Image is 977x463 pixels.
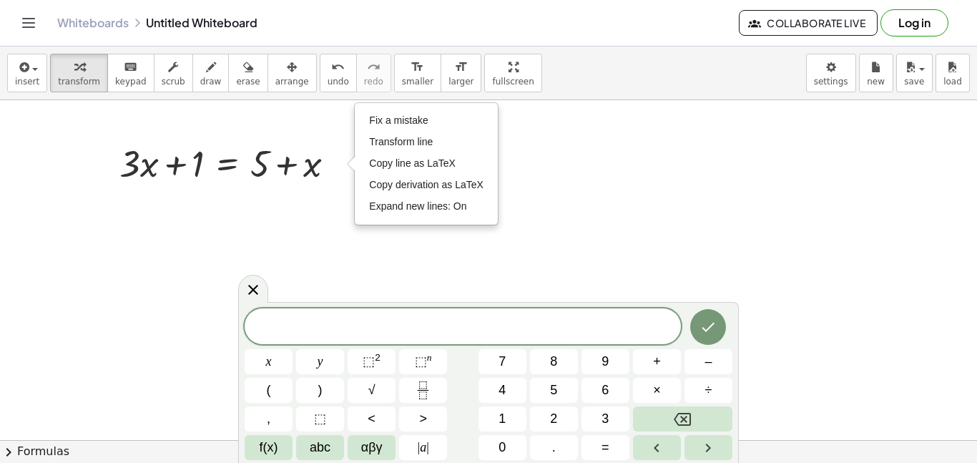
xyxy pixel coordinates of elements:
[369,136,433,147] span: Transform line
[602,381,609,400] span: 6
[399,349,447,374] button: Superscript
[602,438,609,457] span: =
[369,200,466,212] span: Expand new lines: On
[880,9,948,36] button: Log in
[375,352,381,363] sup: 2
[58,77,100,87] span: transform
[296,349,344,374] button: y
[581,406,629,432] button: 3
[684,378,732,403] button: Divide
[705,381,712,400] span: ÷
[245,406,293,432] button: ,
[364,77,383,87] span: redo
[7,54,47,92] button: insert
[369,157,456,169] span: Copy line as LaTeX
[314,409,326,429] span: ⬚
[399,435,447,460] button: Absolute value
[633,349,681,374] button: Plus
[581,435,629,460] button: Equals
[328,77,349,87] span: undo
[260,438,278,457] span: f(x)
[245,349,293,374] button: x
[228,54,267,92] button: erase
[499,409,506,429] span: 1
[690,309,726,345] button: Done
[499,352,506,371] span: 7
[411,59,424,76] i: format_size
[633,435,681,460] button: Left arrow
[200,77,222,87] span: draw
[684,349,732,374] button: Minus
[266,352,272,371] span: x
[859,54,893,92] button: new
[441,54,481,92] button: format_sizelarger
[530,378,578,403] button: 5
[154,54,193,92] button: scrub
[369,179,483,190] span: Copy derivation as LaTeX
[418,438,429,457] span: a
[936,54,970,92] button: load
[50,54,108,92] button: transform
[499,381,506,400] span: 4
[867,77,885,87] span: new
[399,378,447,403] button: Fraction
[245,435,293,460] button: Functions
[17,11,40,34] button: Toggle navigation
[402,77,433,87] span: smaller
[602,352,609,371] span: 9
[245,378,293,403] button: (
[267,54,317,92] button: arrange
[581,378,629,403] button: 6
[192,54,230,92] button: draw
[478,349,526,374] button: 7
[348,435,396,460] button: Greek alphabet
[448,77,473,87] span: larger
[15,77,39,87] span: insert
[896,54,933,92] button: save
[124,59,137,76] i: keyboard
[356,54,391,92] button: redoredo
[552,438,556,457] span: .
[943,77,962,87] span: load
[530,406,578,432] button: 2
[478,406,526,432] button: 1
[369,114,428,126] span: Fix a mistake
[633,378,681,403] button: Times
[550,409,557,429] span: 2
[550,381,557,400] span: 5
[368,409,375,429] span: <
[296,406,344,432] button: Placeholder
[633,406,732,432] button: Backspace
[296,378,344,403] button: )
[331,59,345,76] i: undo
[751,16,865,29] span: Collaborate Live
[427,352,432,363] sup: n
[814,77,848,87] span: settings
[478,378,526,403] button: 4
[57,16,129,30] a: Whiteboards
[904,77,924,87] span: save
[499,438,506,457] span: 0
[363,354,375,369] span: ⬚
[581,349,629,374] button: 9
[236,77,260,87] span: erase
[419,409,427,429] span: >
[348,378,396,403] button: Square root
[399,406,447,432] button: Greater than
[492,77,534,87] span: fullscreen
[267,381,271,400] span: (
[704,352,712,371] span: –
[318,352,323,371] span: y
[367,59,381,76] i: redo
[653,381,661,400] span: ×
[320,54,357,92] button: undoundo
[296,435,344,460] button: Alphabet
[484,54,541,92] button: fullscreen
[530,435,578,460] button: .
[602,409,609,429] span: 3
[550,352,557,371] span: 8
[318,381,323,400] span: )
[394,54,441,92] button: format_sizesmaller
[115,77,147,87] span: keypad
[415,354,427,369] span: ⬚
